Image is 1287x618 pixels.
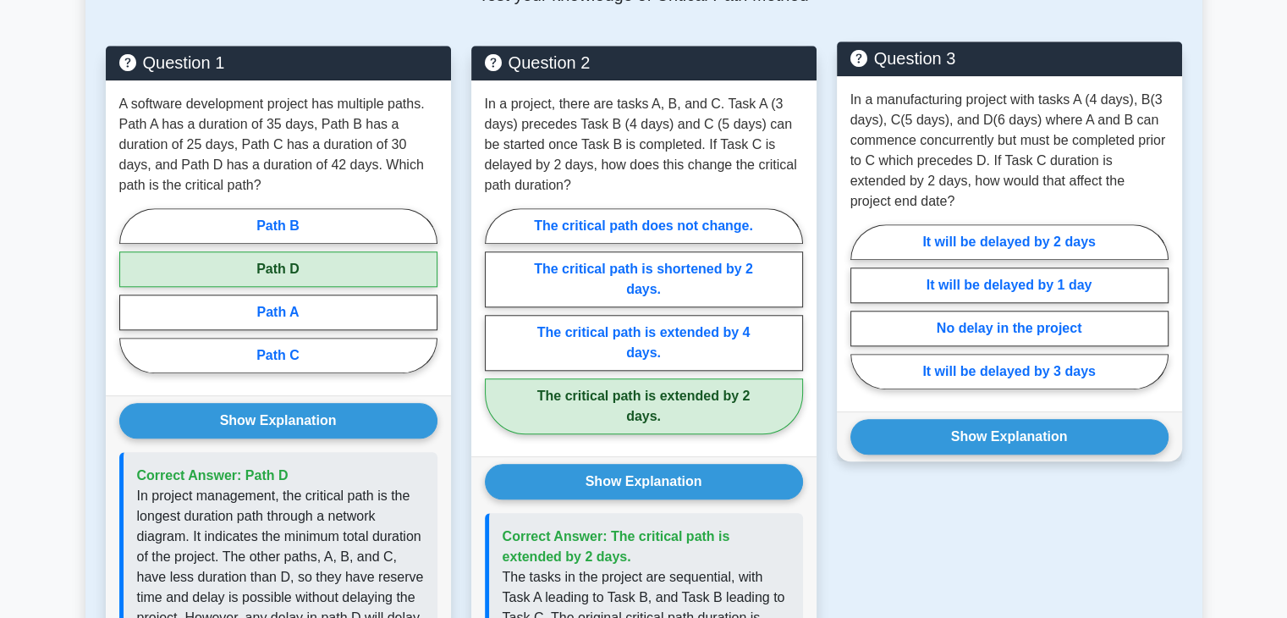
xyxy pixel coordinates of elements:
label: The critical path is shortened by 2 days. [485,251,803,307]
label: Path B [119,208,437,244]
p: In a manufacturing project with tasks A (4 days), B(3 days), C(5 days), and D(6 days) where A and... [850,90,1169,212]
button: Show Explanation [850,419,1169,455]
label: It will be delayed by 3 days [850,354,1169,389]
p: In a project, there are tasks A, B, and C. Task A (3 days) precedes Task B (4 days) and C (5 days... [485,94,803,196]
label: The critical path is extended by 4 days. [485,315,803,371]
label: No delay in the project [850,311,1169,346]
label: Path A [119,295,437,330]
label: The critical path does not change. [485,208,803,244]
h5: Question 3 [850,48,1169,69]
button: Show Explanation [485,464,803,499]
h5: Question 2 [485,52,803,73]
label: The critical path is extended by 2 days. [485,378,803,434]
label: It will be delayed by 2 days [850,224,1169,260]
label: It will be delayed by 1 day [850,268,1169,303]
label: Path C [119,338,437,373]
span: Correct Answer: Path D [137,468,289,483]
label: Path D [119,251,437,287]
h5: Question 1 [119,52,437,73]
p: A software development project has multiple paths. Path A has a duration of 35 days, Path B has a... [119,94,437,196]
button: Show Explanation [119,403,437,439]
span: Correct Answer: The critical path is extended by 2 days. [503,529,730,564]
